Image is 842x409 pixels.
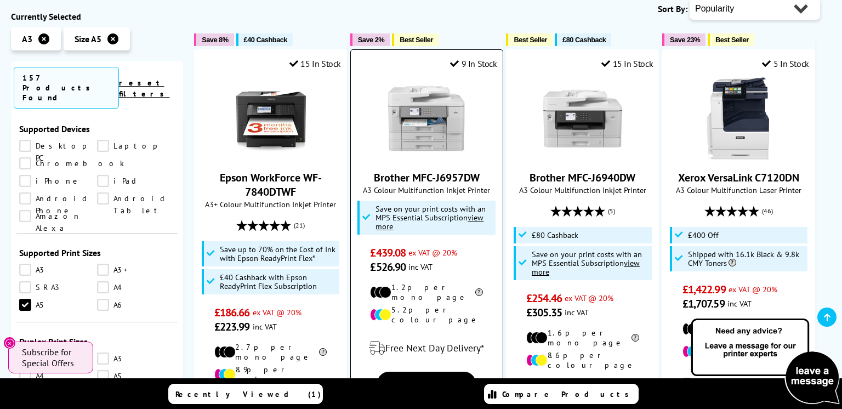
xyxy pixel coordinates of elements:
[668,185,809,195] span: A3 Colour Multifunction Laser Printer
[678,171,799,185] a: Xerox VersaLink C7120DN
[555,33,611,46] button: £80 Cashback
[514,36,547,44] span: Best Seller
[168,384,323,404] a: Recently Viewed (1)
[682,342,795,361] li: 4.0p per colour page
[708,33,754,46] button: Best Seller
[202,36,228,44] span: Save 8%
[97,281,175,293] a: A4
[729,284,777,294] span: ex VAT @ 20%
[542,151,624,162] a: Brother MFC-J6940DW
[526,328,639,348] li: 1.6p per mono page
[400,36,433,44] span: Best Seller
[392,33,439,46] button: Best Seller
[19,336,175,347] div: Duplex Print Sizes
[682,319,795,339] li: 0.5p per mono page
[19,192,97,204] a: Android Phone
[697,151,780,162] a: Xerox VersaLink C7120DN
[530,171,635,185] a: Brother MFC-J6940DW
[565,307,589,317] span: inc VAT
[19,281,97,293] a: SRA3
[688,250,805,268] span: Shipped with 16.1k Black & 9.8k CMY Toners
[532,231,578,240] span: £80 Cashback
[697,77,780,160] img: Xerox VersaLink C7120DN
[22,346,82,368] span: Subscribe for Special Offers
[601,58,653,69] div: 15 In Stock
[662,33,706,46] button: Save 23%
[377,372,476,395] a: View
[715,36,749,44] span: Best Seller
[75,33,101,44] span: Size A5
[408,262,433,272] span: inc VAT
[565,293,613,303] span: ex VAT @ 20%
[532,249,642,277] span: Save on your print costs with an MPS Essential Subscription
[200,199,341,209] span: A3+ Colour Multifunction Inkjet Printer
[97,353,175,365] a: A3
[119,78,170,99] a: reset filters
[502,389,635,399] span: Compare Products
[370,260,406,274] span: £526.90
[370,246,406,260] span: £439.08
[230,151,312,162] a: Epson WorkForce WF-7840DTWF
[358,36,384,44] span: Save 2%
[22,33,32,44] span: A3
[512,185,653,195] span: A3 Colour Multifunction Inkjet Printer
[385,151,468,162] a: Brother MFC-J6957DW
[19,370,97,382] a: A4
[682,282,726,297] span: £1,422.99
[376,203,486,231] span: Save on your print costs with an MPS Essential Subscription
[244,36,287,44] span: £40 Cashback
[19,140,97,152] a: Desktop PC
[370,282,482,302] li: 1.2p per mono page
[236,33,293,46] button: £40 Cashback
[19,210,97,222] a: Amazon Alexa
[97,299,175,311] a: A6
[542,77,624,160] img: Brother MFC-J6940DW
[376,212,483,231] u: view more
[97,370,175,382] a: A5
[3,337,16,349] button: Close
[608,201,615,221] span: (5)
[97,264,175,276] a: A3+
[214,342,327,362] li: 2.7p per mono page
[450,58,497,69] div: 9 In Stock
[658,3,687,14] span: Sort By:
[294,215,305,236] span: (21)
[526,350,639,370] li: 8.6p per colour page
[727,298,752,309] span: inc VAT
[214,305,250,320] span: £186.66
[97,175,175,187] a: iPad
[214,320,250,334] span: £223.99
[385,77,468,160] img: Brother MFC-J6957DW
[19,299,97,311] a: A5
[19,264,97,276] a: A3
[214,365,327,384] li: 8.9p per colour page
[19,157,124,169] a: Chromebook
[532,258,640,277] u: view more
[194,33,234,46] button: Save 8%
[762,58,809,69] div: 5 In Stock
[19,175,97,187] a: iPhone
[14,67,119,109] span: 157 Products Found
[175,389,321,399] span: Recently Viewed (1)
[11,11,183,22] div: Currently Selected
[484,384,639,404] a: Compare Products
[526,291,562,305] span: £254.46
[253,321,277,332] span: inc VAT
[19,123,175,134] div: Supported Devices
[97,140,175,152] a: Laptop
[682,297,725,311] span: £1,707.59
[350,33,390,46] button: Save 2%
[689,317,842,407] img: Open Live Chat window
[220,245,337,263] span: Save up to 70% on the Cost of Ink with Epson ReadyPrint Flex*
[356,185,497,195] span: A3 Colour Multifunction Inkjet Printer
[19,247,175,258] div: Supported Print Sizes
[220,273,337,291] span: £40 Cashback with Epson ReadyPrint Flex Subscription
[253,307,301,317] span: ex VAT @ 20%
[408,247,457,258] span: ex VAT @ 20%
[506,33,553,46] button: Best Seller
[688,231,719,240] span: £400 Off
[562,36,606,44] span: £80 Cashback
[374,171,480,185] a: Brother MFC-J6957DW
[670,36,700,44] span: Save 23%
[370,305,482,325] li: 5.2p per colour page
